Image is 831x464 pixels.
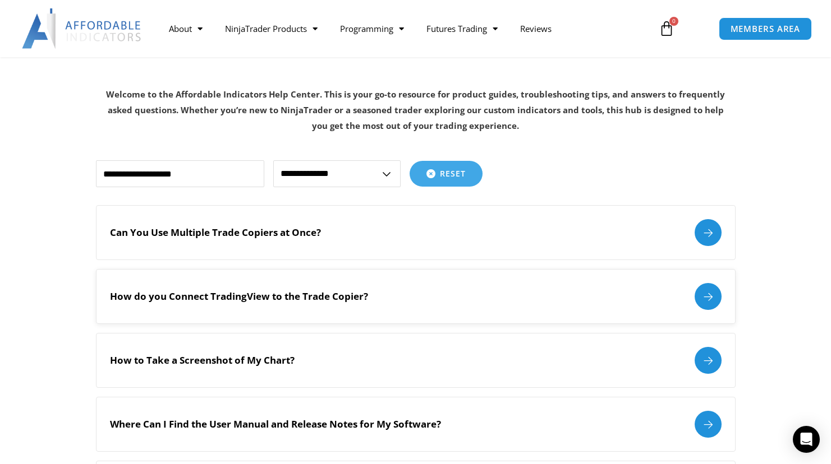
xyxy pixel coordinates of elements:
[642,12,691,45] a: 0
[110,226,321,239] h2: Can You Use Multiple Trade Copiers at Once?
[509,16,563,41] a: Reviews
[110,290,368,303] h2: How do you Connect TradingView to the Trade Copier?
[793,426,820,453] div: Open Intercom Messenger
[22,8,143,49] img: LogoAI | Affordable Indicators – NinjaTrader
[669,17,678,26] span: 0
[410,161,483,187] button: Reset
[731,25,801,33] span: MEMBERS AREA
[96,333,736,388] a: How to Take a Screenshot of My Chart?
[415,16,509,41] a: Futures Trading
[329,16,415,41] a: Programming
[719,17,812,40] a: MEMBERS AREA
[158,16,214,41] a: About
[158,16,648,41] nav: Menu
[96,205,736,260] a: Can You Use Multiple Trade Copiers at Once?
[214,16,329,41] a: NinjaTrader Products
[106,89,725,131] strong: Welcome to the Affordable Indicators Help Center. This is your go-to resource for product guides,...
[96,397,736,452] a: Where Can I Find the User Manual and Release Notes for My Software?
[110,418,441,430] h2: Where Can I Find the User Manual and Release Notes for My Software?
[96,269,736,324] a: How do you Connect TradingView to the Trade Copier?
[110,354,295,366] h2: How to Take a Screenshot of My Chart?
[440,170,466,178] span: Reset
